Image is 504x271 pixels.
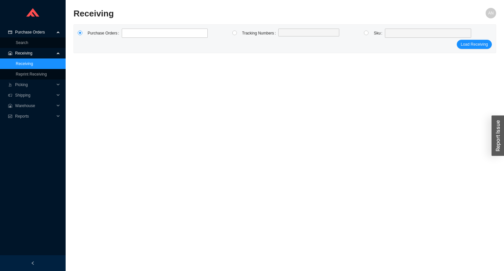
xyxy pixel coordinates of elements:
span: Warehouse [15,101,54,111]
h2: Receiving [73,8,390,19]
span: Load Receiving [461,41,488,48]
span: Picking [15,79,54,90]
a: Receiving [16,61,33,66]
span: AN [488,8,494,18]
a: Reprint Receiving [16,72,47,77]
button: Load Receiving [457,40,492,49]
span: fund [8,114,12,118]
span: credit-card [8,30,12,34]
label: Tracking Numbers [242,29,279,38]
span: Purchase Orders [15,27,54,37]
span: Receiving [15,48,54,58]
a: Search [16,40,28,45]
span: left [31,261,35,265]
label: Sku [374,29,385,38]
span: Reports [15,111,54,122]
span: Shipping [15,90,54,101]
label: Purchase Orders [88,29,122,38]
